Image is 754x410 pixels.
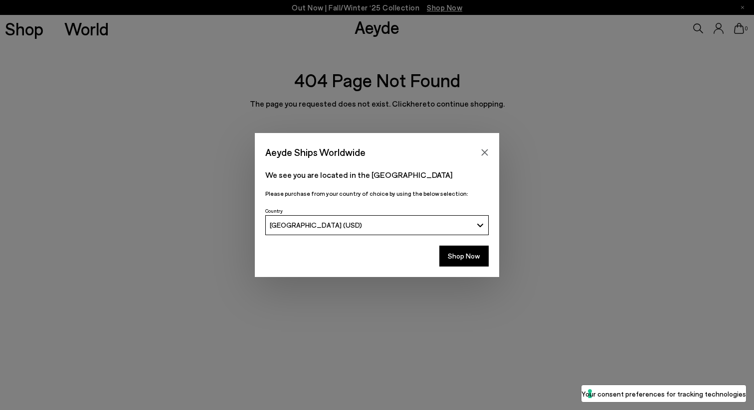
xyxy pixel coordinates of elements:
[265,189,489,198] p: Please purchase from your country of choice by using the below selection:
[439,246,489,267] button: Shop Now
[270,221,362,229] span: [GEOGRAPHIC_DATA] (USD)
[265,169,489,181] p: We see you are located in the [GEOGRAPHIC_DATA]
[265,143,366,161] span: Aeyde Ships Worldwide
[581,385,746,402] button: Your consent preferences for tracking technologies
[477,145,492,160] button: Close
[265,208,283,214] span: Country
[581,389,746,399] label: Your consent preferences for tracking technologies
